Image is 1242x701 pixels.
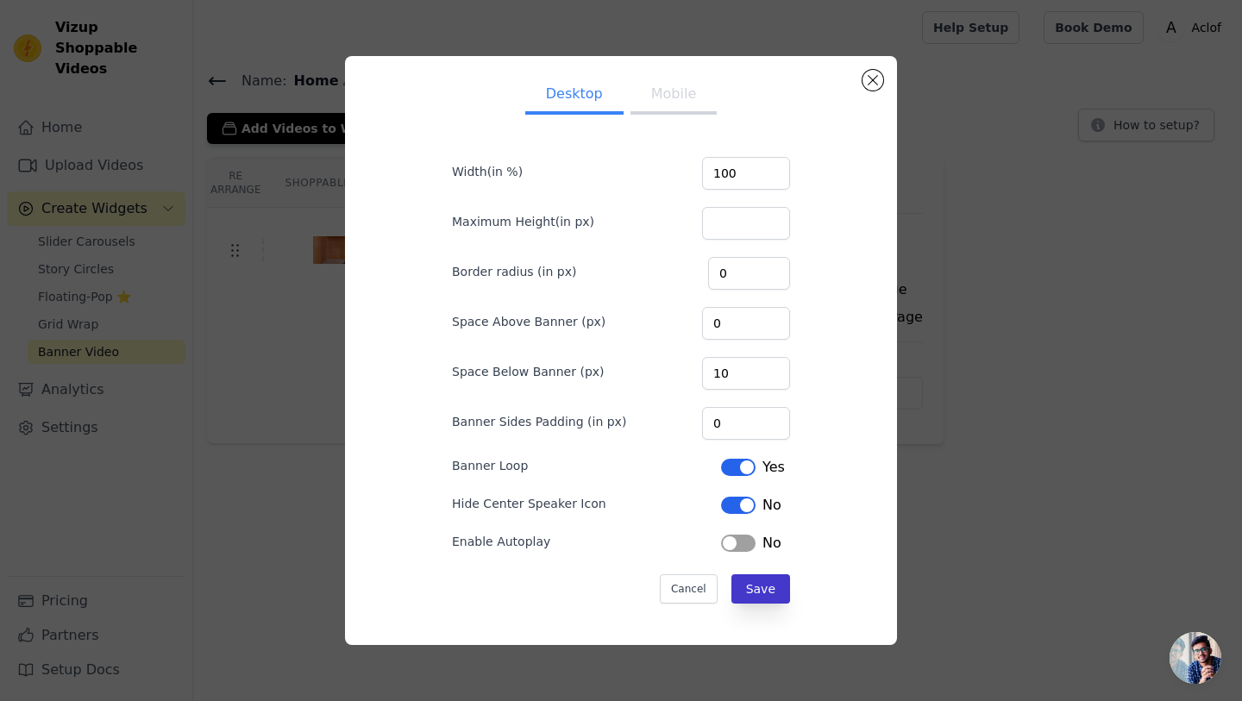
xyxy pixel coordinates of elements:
span: Yes [762,457,785,478]
button: Close modal [862,70,883,91]
label: Maximum Height(in px) [452,213,594,230]
div: 开放式聊天 [1170,632,1221,684]
span: No [762,495,781,516]
button: Cancel [660,574,718,604]
label: Border radius (in px) [452,263,576,280]
label: Banner Loop [452,457,528,474]
label: Enable Autoplay [452,533,550,550]
label: Space Below Banner (px) [452,363,605,380]
label: Hide Center Speaker Icon [452,495,606,512]
button: Save [731,574,790,604]
label: Space Above Banner (px) [452,313,605,330]
button: Desktop [525,77,624,115]
span: No [762,533,781,554]
label: Width(in %) [452,163,523,180]
button: Mobile [630,77,717,115]
label: Banner Sides Padding (in px) [452,413,626,430]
